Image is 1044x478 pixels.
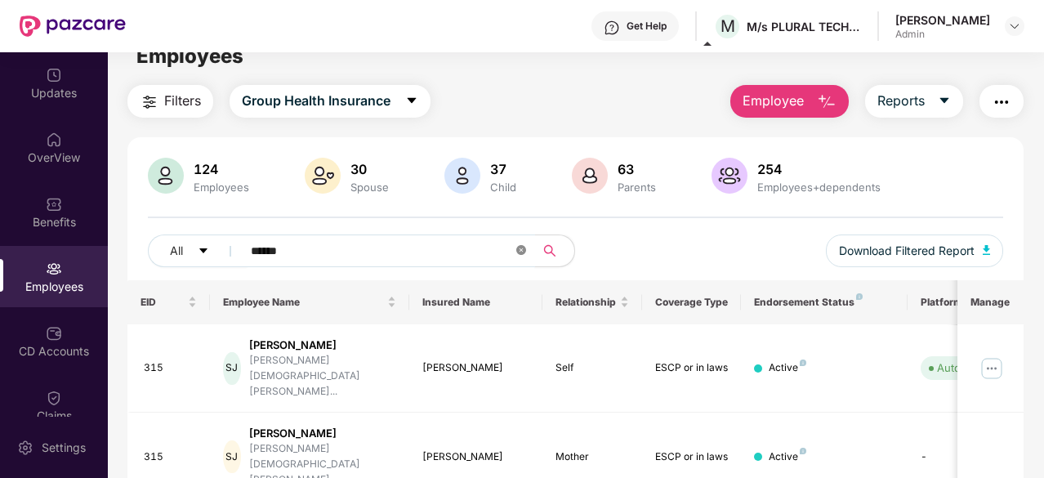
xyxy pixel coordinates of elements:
span: Employees [136,44,243,68]
img: svg+xml;base64,PHN2ZyB4bWxucz0iaHR0cDovL3d3dy53My5vcmcvMjAwMC9zdmciIHhtbG5zOnhsaW5rPSJodHRwOi8vd3... [305,158,341,194]
img: svg+xml;base64,PHN2ZyB4bWxucz0iaHR0cDovL3d3dy53My5vcmcvMjAwMC9zdmciIHdpZHRoPSIyNCIgaGVpZ2h0PSIyNC... [992,92,1011,112]
img: svg+xml;base64,PHN2ZyB4bWxucz0iaHR0cDovL3d3dy53My5vcmcvMjAwMC9zdmciIHdpZHRoPSIyNCIgaGVpZ2h0PSIyNC... [140,92,159,112]
span: Employee [743,91,804,111]
img: svg+xml;base64,PHN2ZyB4bWxucz0iaHR0cDovL3d3dy53My5vcmcvMjAwMC9zdmciIHdpZHRoPSI4IiBoZWlnaHQ9IjgiIH... [856,293,863,300]
span: search [534,244,566,257]
div: 63 [614,161,659,177]
img: svg+xml;base64,PHN2ZyB4bWxucz0iaHR0cDovL3d3dy53My5vcmcvMjAwMC9zdmciIHdpZHRoPSI4IiBoZWlnaHQ9IjgiIH... [800,448,806,454]
span: Group Health Insurance [242,91,390,111]
span: Reports [877,91,925,111]
div: Active [769,360,806,376]
div: Spouse [347,181,392,194]
div: Settings [37,440,91,456]
div: 124 [190,161,252,177]
div: Endorsement Status [754,296,894,309]
th: Manage [957,280,1024,324]
span: caret-down [405,94,418,109]
span: EID [141,296,185,309]
th: Employee Name [210,280,409,324]
img: svg+xml;base64,PHN2ZyB4bWxucz0iaHR0cDovL3d3dy53My5vcmcvMjAwMC9zdmciIHdpZHRoPSI4IiBoZWlnaHQ9IjgiIH... [800,360,806,366]
span: close-circle [516,243,526,259]
img: svg+xml;base64,PHN2ZyBpZD0iSGVscC0zMngzMiIgeG1sbnM9Imh0dHA6Ly93d3cudzMub3JnLzIwMDAvc3ZnIiB3aWR0aD... [604,20,620,36]
div: M/s PLURAL TECHNOLOGY PRIVATE LIMITED [747,19,861,34]
button: Download Filtered Report [826,235,1004,267]
div: 37 [487,161,520,177]
th: EID [127,280,211,324]
button: Employee [730,85,849,118]
div: ESCP or in laws [655,360,729,376]
span: close-circle [516,245,526,255]
span: caret-down [198,245,209,258]
div: Get Help [627,20,667,33]
span: caret-down [938,94,951,109]
div: Employees+dependents [754,181,884,194]
div: 30 [347,161,392,177]
div: Child [487,181,520,194]
div: 315 [144,360,198,376]
img: svg+xml;base64,PHN2ZyB4bWxucz0iaHR0cDovL3d3dy53My5vcmcvMjAwMC9zdmciIHhtbG5zOnhsaW5rPSJodHRwOi8vd3... [444,158,480,194]
div: Active [769,449,806,465]
div: [PERSON_NAME] [895,12,990,28]
img: svg+xml;base64,PHN2ZyB4bWxucz0iaHR0cDovL3d3dy53My5vcmcvMjAwMC9zdmciIHhtbG5zOnhsaW5rPSJodHRwOi8vd3... [817,92,837,112]
div: ESCP or in laws [655,449,729,465]
img: New Pazcare Logo [20,16,126,37]
img: svg+xml;base64,PHN2ZyB4bWxucz0iaHR0cDovL3d3dy53My5vcmcvMjAwMC9zdmciIHhtbG5zOnhsaW5rPSJodHRwOi8vd3... [983,245,991,255]
div: Parents [614,181,659,194]
img: svg+xml;base64,PHN2ZyBpZD0iSG9tZSIgeG1sbnM9Imh0dHA6Ly93d3cudzMub3JnLzIwMDAvc3ZnIiB3aWR0aD0iMjAiIG... [46,132,62,148]
button: Reportscaret-down [865,85,963,118]
span: Download Filtered Report [839,242,975,260]
img: svg+xml;base64,PHN2ZyB4bWxucz0iaHR0cDovL3d3dy53My5vcmcvMjAwMC9zdmciIHhtbG5zOnhsaW5rPSJodHRwOi8vd3... [572,158,608,194]
span: Employee Name [223,296,384,309]
img: svg+xml;base64,PHN2ZyBpZD0iQmVuZWZpdHMiIHhtbG5zPSJodHRwOi8vd3d3LnczLm9yZy8yMDAwL3N2ZyIgd2lkdGg9Ij... [46,196,62,212]
button: search [534,235,575,267]
div: 254 [754,161,884,177]
button: Filters [127,85,213,118]
div: Auto Verified [937,360,1002,376]
div: [PERSON_NAME] [249,337,397,353]
div: SJ [223,352,240,385]
img: svg+xml;base64,PHN2ZyBpZD0iQ2xhaW0iIHhtbG5zPSJodHRwOi8vd3d3LnczLm9yZy8yMDAwL3N2ZyIgd2lkdGg9IjIwIi... [46,390,62,406]
span: Relationship [555,296,617,309]
img: svg+xml;base64,PHN2ZyB4bWxucz0iaHR0cDovL3d3dy53My5vcmcvMjAwMC9zdmciIHhtbG5zOnhsaW5rPSJodHRwOi8vd3... [712,158,747,194]
button: Group Health Insurancecaret-down [230,85,431,118]
div: [PERSON_NAME] [249,426,397,441]
img: svg+xml;base64,PHN2ZyBpZD0iQ0RfQWNjb3VudHMiIGRhdGEtbmFtZT0iQ0QgQWNjb3VudHMiIHhtbG5zPSJodHRwOi8vd3... [46,325,62,342]
img: manageButton [979,355,1005,382]
div: Admin [895,28,990,41]
span: All [170,242,183,260]
div: Employees [190,181,252,194]
div: 315 [144,449,198,465]
img: svg+xml;base64,PHN2ZyBpZD0iU2V0dGluZy0yMHgyMCIgeG1sbnM9Imh0dHA6Ly93d3cudzMub3JnLzIwMDAvc3ZnIiB3aW... [17,440,33,456]
span: M [721,16,735,36]
span: Filters [164,91,201,111]
img: svg+xml;base64,PHN2ZyBpZD0iVXBkYXRlZCIgeG1sbnM9Imh0dHA6Ly93d3cudzMub3JnLzIwMDAvc3ZnIiB3aWR0aD0iMj... [46,67,62,83]
div: SJ [223,440,240,473]
img: svg+xml;base64,PHN2ZyB4bWxucz0iaHR0cDovL3d3dy53My5vcmcvMjAwMC9zdmciIHhtbG5zOnhsaW5rPSJodHRwOi8vd3... [148,158,184,194]
div: [PERSON_NAME] [422,360,529,376]
th: Relationship [542,280,642,324]
div: Mother [555,449,629,465]
div: [PERSON_NAME][DEMOGRAPHIC_DATA][PERSON_NAME]... [249,353,397,400]
th: Coverage Type [642,280,742,324]
button: Allcaret-down [148,235,248,267]
div: [PERSON_NAME] [422,449,529,465]
img: svg+xml;base64,PHN2ZyBpZD0iRHJvcGRvd24tMzJ4MzIiIHhtbG5zPSJodHRwOi8vd3d3LnczLm9yZy8yMDAwL3N2ZyIgd2... [1008,20,1021,33]
div: Self [555,360,629,376]
img: svg+xml;base64,PHN2ZyBpZD0iRW1wbG95ZWVzIiB4bWxucz0iaHR0cDovL3d3dy53My5vcmcvMjAwMC9zdmciIHdpZHRoPS... [46,261,62,277]
th: Insured Name [409,280,542,324]
div: Platform Status [921,296,1011,309]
